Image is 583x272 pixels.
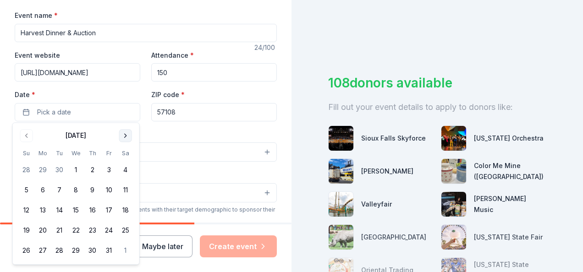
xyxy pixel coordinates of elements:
img: photo for Color Me Mine (Sioux Falls) [441,159,466,184]
button: 1 [68,162,84,179]
button: 2 [84,162,101,179]
th: Sunday [18,148,35,158]
button: 9 [84,182,101,199]
button: 14 [51,202,68,219]
button: 29 [68,243,84,259]
button: Select [15,142,277,162]
th: Thursday [84,148,101,158]
button: 17 [101,202,117,219]
button: 7 [51,182,68,199]
button: 13 [35,202,51,219]
label: Attendance [151,51,194,60]
button: 25 [117,223,134,239]
input: 20 [151,63,277,82]
label: Event website [15,51,60,60]
button: 8 [68,182,84,199]
img: photo for Alfred Music [441,192,466,217]
button: Go to next month [119,129,132,142]
th: Friday [101,148,117,158]
button: 3 [101,162,117,179]
button: 30 [51,162,68,179]
button: Go to previous month [20,129,33,142]
img: photo for Valleyfair [329,192,353,217]
th: Tuesday [51,148,68,158]
div: Color Me Mine ([GEOGRAPHIC_DATA]) [474,160,546,182]
button: 23 [84,223,101,239]
button: 22 [68,223,84,239]
button: 10 [101,182,117,199]
div: We use this information to help brands find events with their target demographic to sponsor their... [15,206,277,221]
img: photo for Minnesota Orchestra [441,126,466,151]
button: 28 [51,243,68,259]
button: 1 [117,243,134,259]
div: [DATE] [66,130,86,141]
th: Monday [35,148,51,158]
button: 19 [18,223,35,239]
div: Sioux Falls Skyforce [361,133,426,144]
button: 24 [101,223,117,239]
th: Saturday [117,148,134,158]
button: 26 [18,243,35,259]
img: photo for Matson [329,159,353,184]
label: ZIP code [151,90,185,99]
div: 108 donors available [328,73,546,92]
input: 12345 (U.S. only) [151,103,277,121]
button: 15 [68,202,84,219]
button: 31 [101,243,117,259]
button: 6 [35,182,51,199]
div: Fill out your event details to apply to donors like: [328,100,546,114]
button: 29 [35,162,51,179]
button: 12 [18,202,35,219]
button: 28 [18,162,35,179]
button: Maybe later [133,235,192,257]
div: Valleyfair [361,199,392,210]
button: 16 [84,202,101,219]
button: 30 [84,243,101,259]
div: [PERSON_NAME] [361,166,413,177]
label: Date [15,90,140,99]
button: Select [15,183,277,202]
button: 11 [117,182,134,199]
button: 18 [117,202,134,219]
div: [PERSON_NAME] Music [474,193,546,215]
input: Spring Fundraiser [15,24,277,42]
div: 24 /100 [254,42,277,53]
span: Pick a date [37,107,71,118]
button: 4 [117,162,134,179]
button: 20 [35,223,51,239]
div: [US_STATE] Orchestra [474,133,544,144]
button: 21 [51,223,68,239]
label: Event name [15,11,58,20]
img: photo for Sioux Falls Skyforce [329,126,353,151]
input: https://www... [15,63,140,82]
button: Pick a date [15,103,140,121]
th: Wednesday [68,148,84,158]
button: 27 [35,243,51,259]
button: 5 [18,182,35,199]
